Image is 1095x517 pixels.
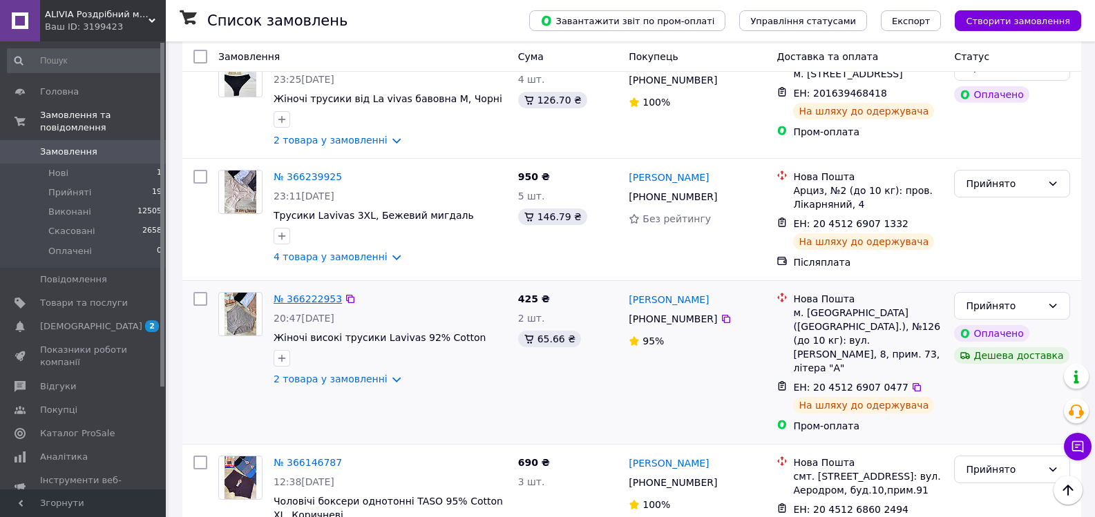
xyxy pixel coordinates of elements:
a: 2 товара у замовленні [274,135,388,146]
span: 95% [642,335,664,347]
span: Товари та послуги [40,297,128,309]
button: Управління статусами [739,10,867,31]
img: Фото товару [225,456,257,499]
span: Покупці [40,404,77,416]
div: Оплачено [954,86,1029,103]
span: [PHONE_NUMBER] [629,313,717,324]
div: На шляху до одержувача [793,397,934,413]
div: На шляху до одержувача [793,103,934,119]
a: Трусики Lavivas 3XL, Бежевий мигдаль [274,210,474,221]
span: 0 [157,245,162,257]
span: Замовлення та повідомлення [40,109,166,134]
div: Пром-оплата [793,419,943,433]
a: Створити замовлення [941,14,1081,26]
a: Фото товару [218,292,263,336]
div: м. [GEOGRAPHIC_DATA] ([GEOGRAPHIC_DATA].), №126 (до 10 кг): вул. [PERSON_NAME], 8, прим. 73, літе... [793,306,943,375]
span: 23:25[DATE] [274,74,334,85]
div: На шляху до одержувача [793,233,934,250]
span: 5 шт. [518,191,545,202]
div: Ваш ID: 3199423 [45,21,166,33]
div: 146.79 ₴ [518,208,587,225]
a: № 366239925 [274,171,342,182]
img: Фото товару [225,54,257,97]
span: ЕН: 20 4512 6860 2494 [793,504,908,515]
span: 2 [145,320,159,332]
span: 100% [642,499,670,510]
span: Повідомлення [40,273,107,286]
div: Нова Пошта [793,292,943,306]
div: Нова Пошта [793,456,943,469]
button: Завантажити звіт по пром-оплаті [529,10,725,31]
span: 425 ₴ [518,293,550,304]
span: Замовлення [218,51,280,62]
a: [PERSON_NAME] [629,170,709,184]
span: Експорт [892,16,931,26]
div: смт. [STREET_ADDRESS]: вул. Аеродром, буд.10,прим.91 [793,469,943,497]
span: 950 ₴ [518,171,550,182]
span: Скасовані [48,225,95,237]
a: Фото товару [218,456,263,500]
span: Жіночі високі трусики Lavivas 92% Cotton [274,332,486,343]
span: 20:47[DATE] [274,313,334,324]
h1: Список замовлень [207,12,347,29]
span: ЕН: 20 4512 6907 0477 [793,382,908,393]
a: 4 товара у замовленні [274,251,388,262]
span: [PHONE_NUMBER] [629,75,717,86]
span: [PHONE_NUMBER] [629,477,717,488]
span: 4 шт. [518,74,545,85]
div: 126.70 ₴ [518,92,587,108]
div: Оплачено [954,325,1029,342]
div: Арциз, №2 (до 10 кг): пров. Лікарняний, 4 [793,184,943,211]
span: 2658 [142,225,162,237]
span: Виконані [48,206,91,218]
span: Доставка та оплата [777,51,878,62]
span: ALIVIA Роздрібний магазин [45,8,149,21]
div: Дешева доставка [954,347,1069,364]
div: м. [STREET_ADDRESS] [793,67,943,81]
span: Каталог ProSale [40,427,115,440]
span: 3 шт. [518,476,545,487]
span: Статус [954,51,989,62]
span: 100% [642,97,670,108]
span: Без рейтингу [642,213,711,224]
span: Замовлення [40,146,97,158]
div: Прийнято [966,462,1042,477]
span: 690 ₴ [518,457,550,468]
span: [DEMOGRAPHIC_DATA] [40,320,142,333]
span: Показники роботи компанії [40,344,128,369]
a: 2 товара у замовленні [274,373,388,384]
span: 1 [157,167,162,179]
div: 65.66 ₴ [518,331,581,347]
a: Фото товару [218,53,263,97]
span: Покупець [629,51,678,62]
button: Чат з покупцем [1064,433,1092,460]
input: Пошук [7,48,163,73]
button: Експорт [881,10,942,31]
span: 12505 [137,206,162,218]
span: 2 шт. [518,313,545,324]
div: Пром-оплата [793,125,943,139]
a: [PERSON_NAME] [629,293,709,306]
img: Фото товару [225,293,257,335]
span: 12:38[DATE] [274,476,334,487]
a: Фото товару [218,170,263,214]
button: Створити замовлення [955,10,1081,31]
span: Завантажити звіт по пром-оплаті [540,14,714,27]
div: Післяплата [793,255,943,269]
span: Оплачені [48,245,92,257]
span: ЕН: 201639468418 [793,88,886,99]
span: Нові [48,167,68,179]
button: Наверх [1054,476,1083,505]
img: Фото товару [225,170,257,213]
span: Аналітика [40,451,88,463]
span: [PHONE_NUMBER] [629,191,717,202]
a: № 366222953 [274,293,342,304]
span: ЕН: 20 4512 6907 1332 [793,218,908,229]
span: 23:11[DATE] [274,191,334,202]
a: [PERSON_NAME] [629,456,709,470]
a: Жіночі трусики від La vivas бавовна M, Чорні [274,93,502,104]
span: Створити замовлення [966,16,1070,26]
span: Головна [40,86,79,98]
